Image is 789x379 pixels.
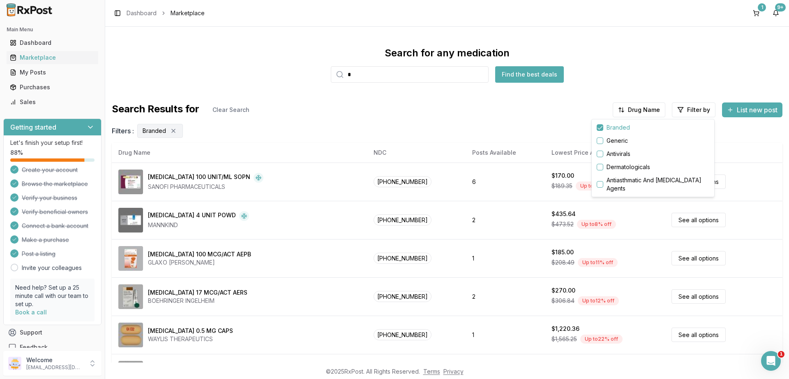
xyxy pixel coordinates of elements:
[607,163,650,171] label: Dermatologicals
[607,123,630,132] label: Branded
[778,351,784,358] span: 1
[607,176,709,193] label: Antiasthmatic And [MEDICAL_DATA] Agents
[607,137,628,145] label: Generic
[761,351,781,371] iframe: Intercom live chat
[607,150,630,158] label: Antivirals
